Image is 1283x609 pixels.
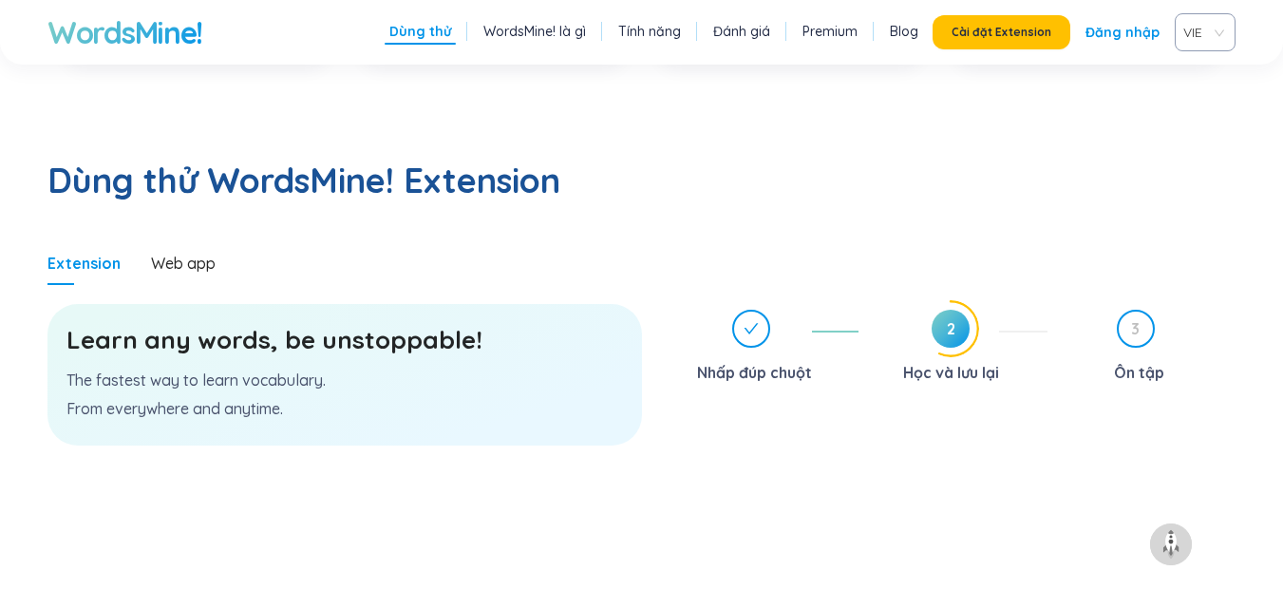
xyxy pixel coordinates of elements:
[1063,310,1236,388] div: 3Ôn tập
[890,22,918,41] a: Blog
[47,13,202,51] a: WordsMine!
[932,310,970,348] span: 2
[933,15,1070,49] button: Cài đặt Extension
[66,370,623,390] p: The fastest way to learn vocabulary.
[618,22,681,41] a: Tính năng
[47,158,1236,203] h2: Dùng thử WordsMine! Extension
[744,321,759,336] span: check
[66,398,623,419] p: From everywhere and anytime.
[952,25,1051,40] span: Cài đặt Extension
[697,357,812,388] div: Nhấp đúp chuột
[151,253,216,274] div: Web app
[1119,312,1153,346] span: 3
[1156,529,1186,560] img: to top
[66,323,623,357] h3: Learn any words, be unstoppable!
[1183,18,1219,47] span: VIE
[713,22,770,41] a: Đánh giá
[47,253,121,274] div: Extension
[670,310,859,388] div: Nhấp đúp chuột
[483,22,586,41] a: WordsMine! là gì
[874,310,1047,388] div: 2Học và lưu lại
[1085,15,1160,49] a: Đăng nhập
[802,22,858,41] a: Premium
[903,357,999,388] div: Học và lưu lại
[389,22,451,41] a: Dùng thử
[1114,357,1164,388] div: Ôn tập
